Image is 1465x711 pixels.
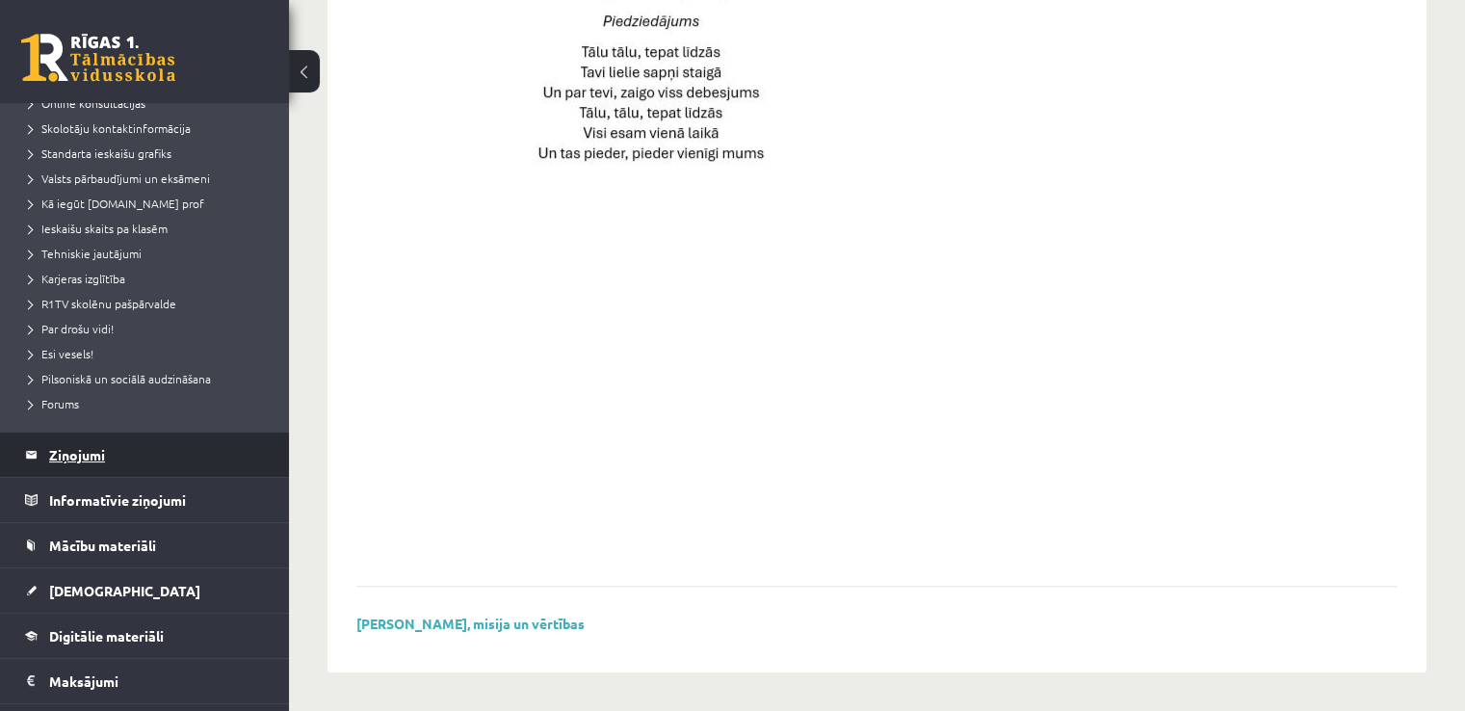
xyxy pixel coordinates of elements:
a: Karjeras izglītība [29,270,270,287]
span: Ieskaišu skaits pa klasēm [29,221,168,236]
a: Valsts pārbaudījumi un eksāmeni [29,170,270,187]
a: [PERSON_NAME], misija un vērtības [356,615,585,632]
span: Online konsultācijas [29,95,145,111]
a: [DEMOGRAPHIC_DATA] [25,568,265,613]
span: Standarta ieskaišu grafiks [29,145,171,161]
span: Valsts pārbaudījumi un eksāmeni [29,171,210,186]
a: Kā iegūt [DOMAIN_NAME] prof [29,195,270,212]
span: Kā iegūt [DOMAIN_NAME] prof [29,196,204,211]
span: Digitālie materiāli [49,627,164,645]
a: Tehniskie jautājumi [29,245,270,262]
span: R1TV skolēnu pašpārvalde [29,296,176,311]
a: Digitālie materiāli [25,614,265,658]
span: Par drošu vidi! [29,321,114,336]
a: Pilsoniskā un sociālā audzināšana [29,370,270,387]
a: Informatīvie ziņojumi [25,478,265,522]
a: Online konsultācijas [29,94,270,112]
a: R1TV skolēnu pašpārvalde [29,295,270,312]
a: Rīgas 1. Tālmācības vidusskola [21,34,175,82]
legend: Maksājumi [49,659,265,703]
span: Tehniskie jautājumi [29,246,142,261]
span: Karjeras izglītība [29,271,125,286]
a: Ziņojumi [25,433,265,477]
a: Ieskaišu skaits pa klasēm [29,220,270,237]
a: Par drošu vidi! [29,320,270,337]
span: [DEMOGRAPHIC_DATA] [49,582,200,599]
span: Esi vesels! [29,346,93,361]
legend: Informatīvie ziņojumi [49,478,265,522]
a: Standarta ieskaišu grafiks [29,145,270,162]
legend: Ziņojumi [49,433,265,477]
a: Maksājumi [25,659,265,703]
a: Forums [29,395,270,412]
span: Mācību materiāli [49,537,156,554]
span: Pilsoniskā un sociālā audzināšana [29,371,211,386]
a: Esi vesels! [29,345,270,362]
span: Forums [29,396,79,411]
a: Skolotāju kontaktinformācija [29,119,270,137]
a: Mācību materiāli [25,523,265,567]
span: Skolotāju kontaktinformācija [29,120,191,136]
